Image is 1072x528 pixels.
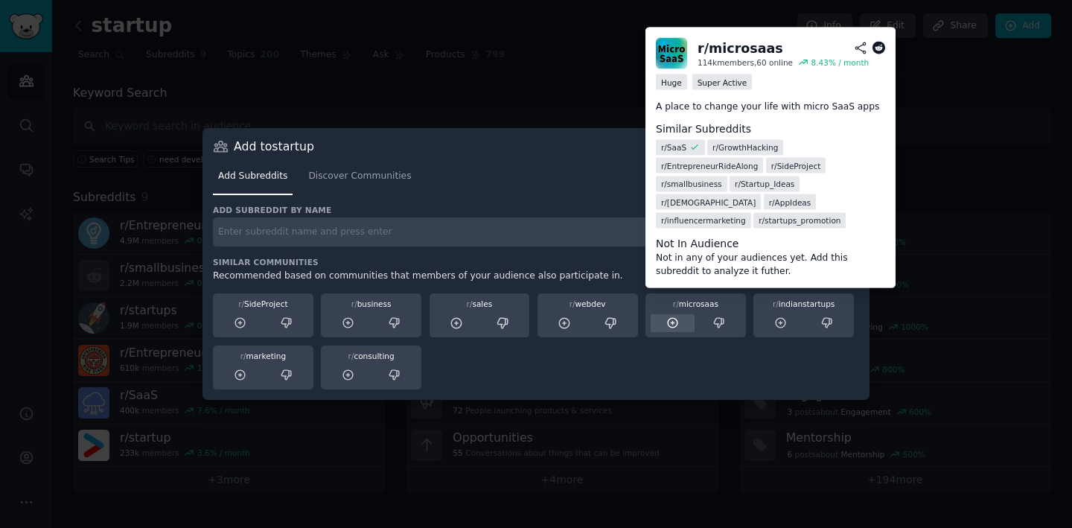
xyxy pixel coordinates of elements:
[543,299,633,309] div: webdev
[811,57,870,68] div: 8.43 % / month
[238,299,244,308] span: r/
[735,179,794,189] span: r/ Startup_Ideas
[656,38,687,69] img: microsaas
[234,139,314,154] h3: Add to startup
[213,270,859,283] div: Recommended based on communities that members of your audience also participate in.
[769,197,811,207] span: r/ AppIdeas
[351,299,357,308] span: r/
[673,299,679,308] span: r/
[656,252,885,278] dd: Not in any of your audiences yet. Add this subreddit to analyze it futher.
[326,351,416,361] div: consulting
[661,215,746,226] span: r/ influencermarketing
[651,299,741,309] div: microsaas
[348,352,354,360] span: r/
[569,299,575,308] span: r/
[656,74,687,90] div: Huge
[467,299,473,308] span: r/
[698,57,793,68] div: 114k members, 60 online
[218,299,308,309] div: SideProject
[698,39,783,57] div: r/ microsaas
[656,121,885,137] dt: Similar Subreddits
[213,257,859,267] h3: Similar Communities
[213,217,859,246] input: Enter subreddit name and press enter
[773,299,779,308] span: r/
[308,170,411,183] span: Discover Communities
[326,299,416,309] div: business
[759,215,840,226] span: r/ startups_promotion
[712,142,778,153] span: r/ GrowthHacking
[692,74,753,90] div: Super Active
[240,352,246,360] span: r/
[759,299,849,309] div: indianstartups
[218,351,308,361] div: marketing
[656,236,885,252] dt: Not In Audience
[435,299,525,309] div: sales
[661,179,722,189] span: r/ smallbusiness
[218,170,287,183] span: Add Subreddits
[213,205,859,215] h3: Add subreddit by name
[661,197,756,207] span: r/ [DEMOGRAPHIC_DATA]
[661,160,758,171] span: r/ EntrepreneurRideAlong
[771,160,821,171] span: r/ SideProject
[213,165,293,195] a: Add Subreddits
[656,101,885,114] p: A place to change your life with micro SaaS apps
[661,142,686,153] span: r/ SaaS
[303,165,416,195] a: Discover Communities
